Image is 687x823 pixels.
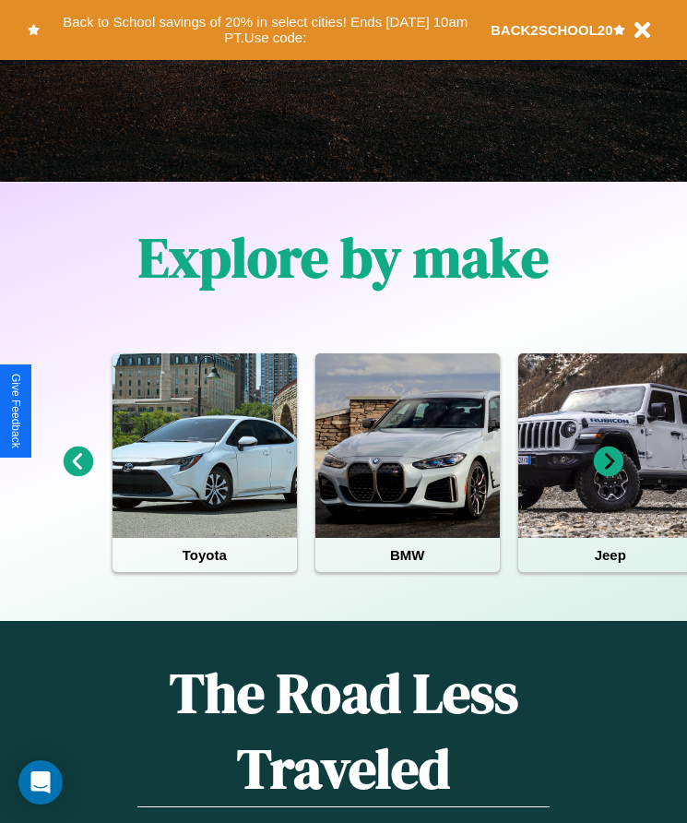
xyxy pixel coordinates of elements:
h1: The Road Less Traveled [137,655,550,807]
h4: BMW [315,538,500,572]
b: BACK2SCHOOL20 [491,22,613,38]
div: Open Intercom Messenger [18,760,63,805]
h4: Toyota [113,538,297,572]
h1: Explore by make [138,220,549,295]
button: Back to School savings of 20% in select cities! Ends [DATE] 10am PT.Use code: [40,9,491,51]
div: Give Feedback [9,374,22,448]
